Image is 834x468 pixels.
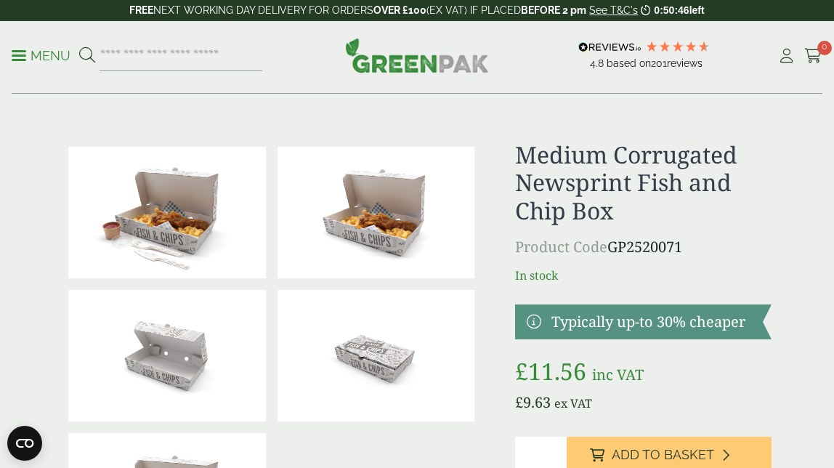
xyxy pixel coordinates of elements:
span: 0:50:46 [654,4,689,16]
strong: FREE [129,4,153,16]
span: £ [515,355,528,387]
img: GreenPak Supplies [345,38,489,73]
bdi: 11.56 [515,355,586,387]
h1: Medium Corrugated Newsprint Fish and Chip Box [515,141,772,225]
a: 0 [804,45,822,67]
p: In stock [515,267,772,284]
span: Add to Basket [612,447,714,463]
strong: BEFORE 2 pm [521,4,586,16]
img: Medium Corrugated Newsprint Fish & Chips Box With Food [278,147,475,278]
i: My Account [777,49,795,63]
img: REVIEWS.io [578,42,641,52]
span: left [689,4,705,16]
span: ex VAT [554,395,592,411]
p: Menu [12,47,70,65]
bdi: 9.63 [515,392,551,412]
img: Medium Corrugated Newsprint Fish & Chips Box With Food Variant 2 [68,147,266,278]
a: See T&C's [589,4,638,16]
img: Medium Corrugated Newsprint Fish & Chips Box Open [68,290,266,421]
span: £ [515,392,523,412]
i: Cart [804,49,822,63]
img: Medium Corrugated Newsprint Fish & Chips Box Closed [278,290,475,421]
button: Open CMP widget [7,426,42,461]
span: Based on [607,57,651,69]
span: 0 [817,41,832,55]
span: Product Code [515,237,607,257]
span: 201 [651,57,667,69]
p: GP2520071 [515,236,772,258]
span: reviews [667,57,703,69]
div: 4.79 Stars [645,40,710,53]
span: 4.8 [590,57,607,69]
strong: OVER £100 [373,4,426,16]
span: inc VAT [592,365,644,384]
a: Menu [12,47,70,62]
